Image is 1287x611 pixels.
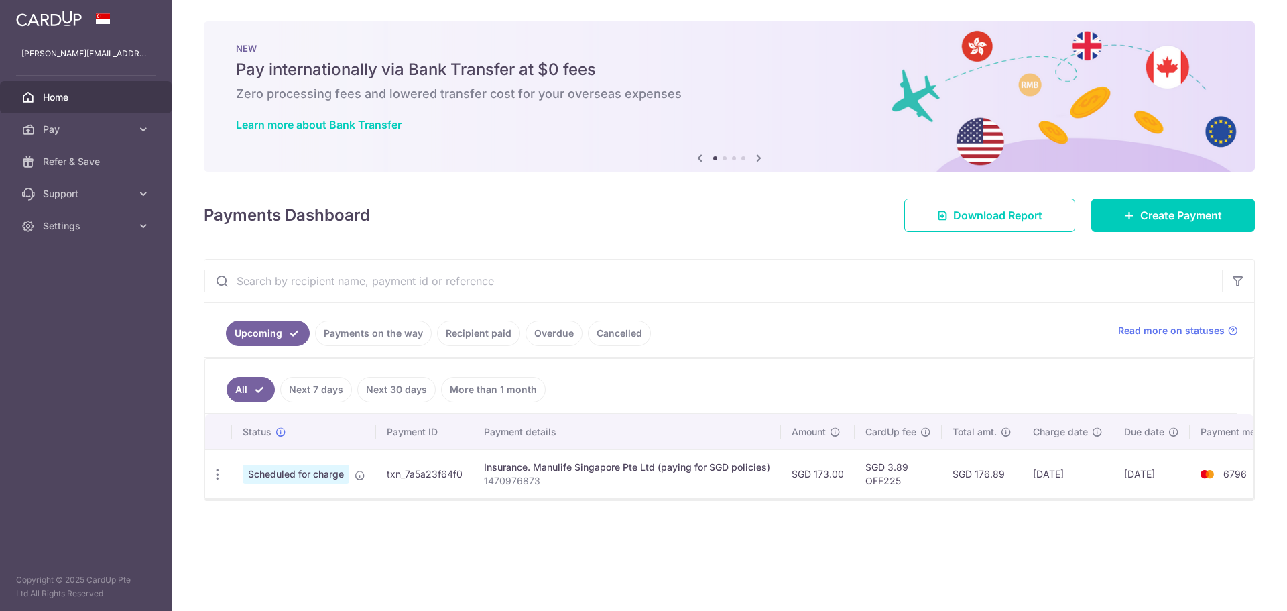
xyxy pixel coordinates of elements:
[280,377,352,402] a: Next 7 days
[1118,324,1225,337] span: Read more on statuses
[43,123,131,136] span: Pay
[484,474,770,488] p: 1470976873
[441,377,546,402] a: More than 1 month
[376,449,473,498] td: txn_7a5a23f64f0
[1113,449,1190,498] td: [DATE]
[43,155,131,168] span: Refer & Save
[357,377,436,402] a: Next 30 days
[315,321,432,346] a: Payments on the way
[1124,425,1164,439] span: Due date
[236,43,1223,54] p: NEW
[226,321,310,346] a: Upcoming
[1091,199,1255,232] a: Create Payment
[792,425,826,439] span: Amount
[204,203,370,227] h4: Payments Dashboard
[227,377,275,402] a: All
[855,449,942,498] td: SGD 3.89 OFF225
[21,47,150,60] p: [PERSON_NAME][EMAIL_ADDRESS][DOMAIN_NAME]
[904,199,1075,232] a: Download Report
[588,321,651,346] a: Cancelled
[243,465,349,484] span: Scheduled for charge
[43,219,131,233] span: Settings
[16,11,82,27] img: CardUp
[43,187,131,201] span: Support
[1033,425,1088,439] span: Charge date
[236,59,1223,80] h5: Pay internationally via Bank Transfer at $0 fees
[781,449,855,498] td: SGD 173.00
[942,449,1022,498] td: SGD 176.89
[376,414,473,449] th: Payment ID
[437,321,520,346] a: Recipient paid
[865,425,916,439] span: CardUp fee
[243,425,271,439] span: Status
[526,321,583,346] a: Overdue
[484,461,770,474] div: Insurance. Manulife Singapore Pte Ltd (paying for SGD policies)
[236,86,1223,102] h6: Zero processing fees and lowered transfer cost for your overseas expenses
[473,414,781,449] th: Payment details
[1022,449,1113,498] td: [DATE]
[204,21,1255,172] img: Bank transfer banner
[953,207,1042,223] span: Download Report
[43,91,131,104] span: Home
[1194,466,1221,482] img: Bank Card
[953,425,997,439] span: Total amt.
[1223,468,1247,480] span: 6796
[1140,207,1222,223] span: Create Payment
[1118,324,1238,337] a: Read more on statuses
[204,260,1222,302] input: Search by recipient name, payment id or reference
[236,118,402,131] a: Learn more about Bank Transfer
